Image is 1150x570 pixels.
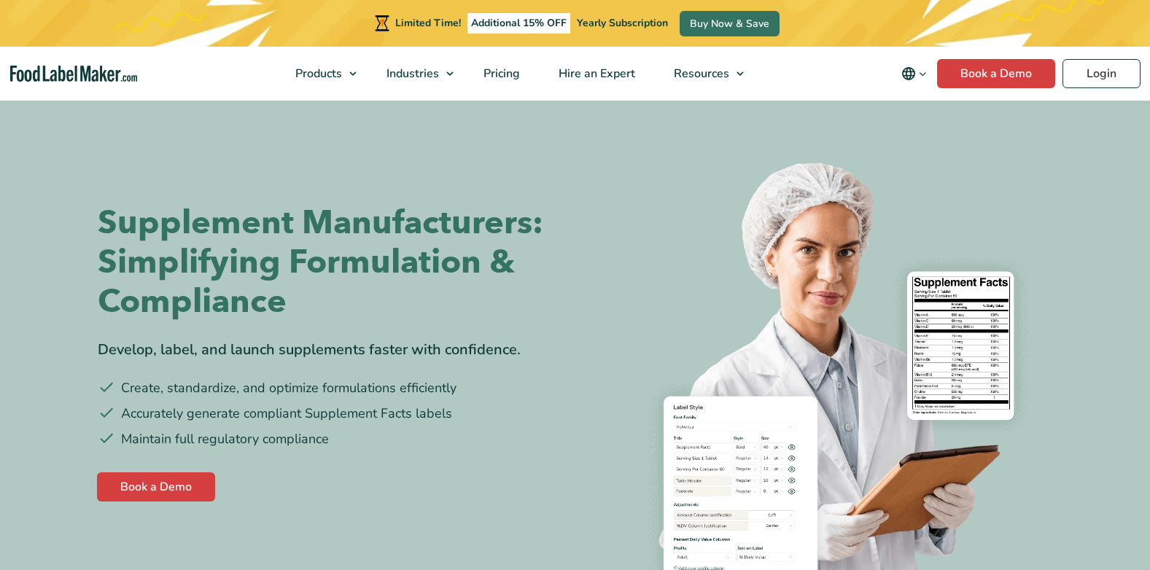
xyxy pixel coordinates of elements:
span: Products [291,66,343,82]
a: Food Label Maker homepage [10,66,138,82]
div: Develop, label, and launch supplements faster with confidence. [98,339,564,361]
a: Book a Demo [937,59,1055,88]
a: Pricing [465,47,536,101]
a: Products [276,47,364,101]
a: Hire an Expert [540,47,651,101]
a: Login [1062,59,1141,88]
span: Additional 15% OFF [467,13,570,34]
span: Industries [382,66,440,82]
button: Change language [891,59,937,88]
span: Hire an Expert [554,66,637,82]
a: Buy Now & Save [680,11,780,36]
a: Resources [655,47,751,101]
a: Industries [368,47,461,101]
span: Limited Time! [395,16,461,30]
li: Create, standardize, and optimize formulations efficiently [98,378,564,398]
span: Yearly Subscription [577,16,668,30]
span: Pricing [479,66,521,82]
a: Book a Demo [97,472,215,501]
li: Maintain full regulatory compliance [98,429,564,449]
span: Resources [669,66,731,82]
li: Accurately generate compliant Supplement Facts labels [98,404,564,423]
h1: Supplement Manufacturers: Simplifying Formulation & Compliance [98,203,564,321]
